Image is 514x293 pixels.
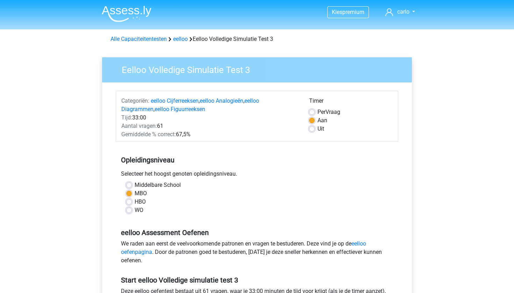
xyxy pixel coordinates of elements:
label: HBO [135,198,146,206]
a: Alle Capaciteitentesten [110,36,167,42]
h3: Eelloo Volledige Simulatie Test 3 [113,62,407,75]
label: Aan [317,116,327,125]
span: Categoriën: [121,97,149,104]
h5: Opleidingsniveau [121,153,393,167]
div: Selecteer het hoogst genoten opleidingsniveau. [116,170,398,181]
label: Uit [317,125,324,133]
span: Tijd: [121,114,132,121]
label: WO [135,206,143,214]
label: MBO [135,189,147,198]
div: Timer [309,97,393,108]
div: We raden aan eerst de veelvoorkomende patronen en vragen te bestuderen. Deze vind je op de . Door... [116,240,398,268]
div: 67,5% [116,130,304,139]
span: carlo [397,8,409,15]
label: Middelbare School [135,181,181,189]
a: eelloo Cijferreeksen [151,97,199,104]
h5: eelloo Assessment Oefenen [121,228,393,237]
a: carlo [383,8,418,16]
span: Per [317,109,326,115]
a: Kiespremium [328,7,369,17]
span: Gemiddelde % correct: [121,131,176,138]
span: premium [342,9,364,15]
a: eelloo [173,36,188,42]
a: eelloo Analogieën [200,97,243,104]
span: Kies [332,9,342,15]
a: eelloo Figuurreeksen [155,106,205,112]
span: Aantal vragen: [121,123,157,129]
div: Eelloo Volledige Simulatie Test 3 [108,35,406,43]
div: , , , [116,97,304,113]
h5: Start eelloo Volledige simulatie test 3 [121,276,393,284]
img: Assessly [102,6,151,22]
div: 61 [116,122,304,130]
label: Vraag [317,108,340,116]
div: 33:00 [116,113,304,122]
